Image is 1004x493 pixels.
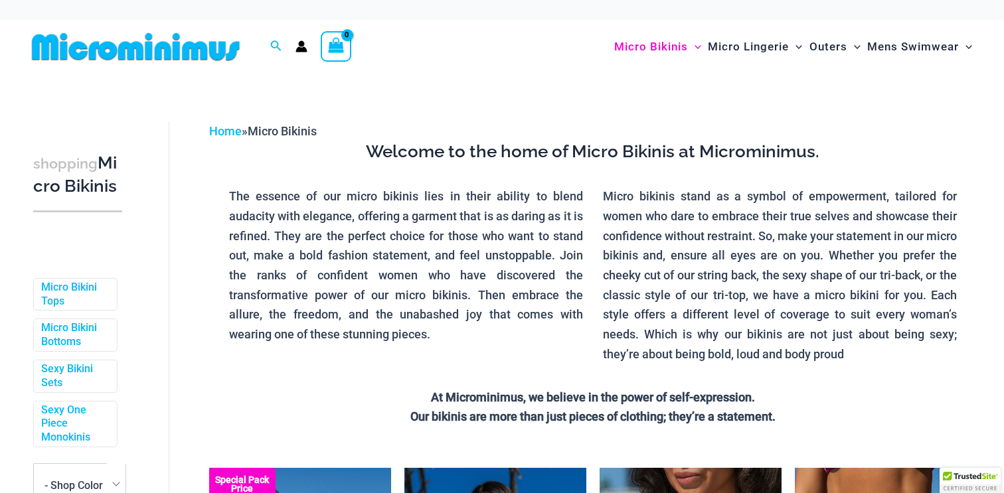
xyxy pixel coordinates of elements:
a: Micro BikinisMenu ToggleMenu Toggle [611,27,705,67]
a: Search icon link [270,38,282,55]
span: Micro Bikinis [248,124,317,138]
a: Micro Bikini Bottoms [41,321,107,349]
p: The essence of our micro bikinis lies in their ability to blend audacity with elegance, offering ... [229,186,583,344]
span: - Shop Color [44,479,103,492]
span: Menu Toggle [959,30,972,64]
strong: At Microminimus, we believe in the power of self-expression. [431,390,755,404]
span: Outers [809,30,847,64]
a: View Shopping Cart, empty [321,31,351,62]
a: Sexy Bikini Sets [41,362,107,390]
nav: Site Navigation [609,25,977,69]
a: Micro LingerieMenu ToggleMenu Toggle [705,27,805,67]
a: Mens SwimwearMenu ToggleMenu Toggle [864,27,975,67]
a: Account icon link [295,40,307,52]
span: Mens Swimwear [867,30,959,64]
span: Menu Toggle [847,30,861,64]
span: Micro Bikinis [614,30,688,64]
p: Micro bikinis stand as a symbol of empowerment, tailored for women who dare to embrace their true... [603,186,957,364]
a: Home [209,124,242,138]
a: Micro Bikini Tops [41,281,107,309]
span: Menu Toggle [688,30,701,64]
img: MM SHOP LOGO FLAT [27,32,245,62]
h3: Welcome to the home of Micro Bikinis at Microminimus. [219,141,967,163]
a: Sexy One Piece Monokinis [41,403,107,445]
strong: Our bikinis are more than just pieces of clothing; they’re a statement. [410,409,776,423]
b: Special Pack Price [209,476,276,493]
span: » [209,124,317,138]
span: shopping [33,155,98,172]
span: Micro Lingerie [708,30,789,64]
div: TrustedSite Certified [940,468,1001,493]
span: Menu Toggle [789,30,802,64]
h3: Micro Bikinis [33,152,122,198]
a: OutersMenu ToggleMenu Toggle [806,27,864,67]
